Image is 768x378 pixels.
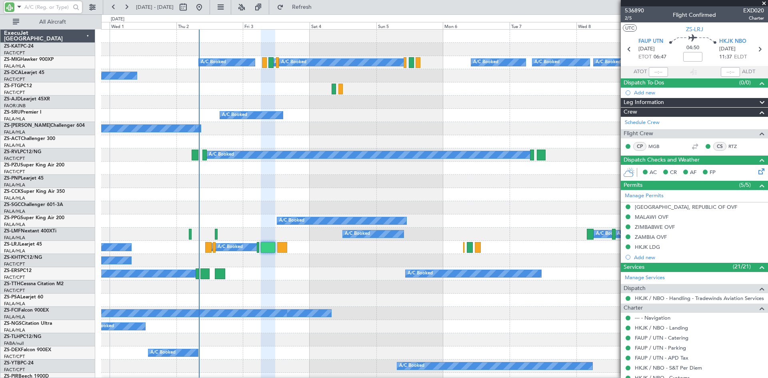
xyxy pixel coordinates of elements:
a: FALA/HLA [4,142,25,148]
span: 04:50 [686,44,699,52]
span: Services [624,263,644,272]
span: ZS-KAT [4,44,20,49]
span: (5/5) [739,181,751,189]
button: Refresh [273,1,321,14]
a: FAUP / UTN - Parking [635,344,686,351]
span: ZS-RVL [4,150,20,154]
input: --:-- [649,67,668,77]
span: HKJK NBO [719,38,746,46]
span: All Aircraft [21,19,84,25]
a: FACT/CPT [4,156,25,162]
a: FALA/HLA [4,195,25,201]
span: ALDT [742,68,755,76]
span: ZS-TTH [4,282,20,286]
div: CS [713,142,726,151]
span: [DATE] [638,45,655,53]
span: ZS-FCI [4,308,18,313]
span: (0/0) [739,78,751,87]
a: ZS-TTHCessna Citation M2 [4,282,64,286]
button: All Aircraft [9,16,87,28]
a: RTZ [728,143,746,150]
div: HKJK LDG [635,244,660,250]
span: Permits [624,181,642,190]
div: Thu 2 [176,22,243,29]
a: ZS-SGCChallenger 601-3A [4,202,63,207]
span: FP [710,169,716,177]
span: ZS-LRJ [4,242,19,247]
a: FAOR/JNB [4,103,26,109]
span: ATOT [634,68,647,76]
div: Tue 7 [510,22,576,29]
button: UTC [623,24,637,32]
span: EXD020 [743,6,764,15]
span: ZS-TLH [4,334,20,339]
a: FALA/HLA [4,116,25,122]
span: CR [670,169,677,177]
div: A/C Booked [345,228,370,240]
input: A/C (Reg. or Type) [24,1,70,13]
a: FALA/HLA [4,208,25,214]
div: ZAMBIA OVF [635,234,667,240]
a: FACT/CPT [4,261,25,267]
span: AC [650,169,657,177]
div: A/C Booked [274,56,300,68]
a: HKJK / NBO - Handling - Tradewinds Aviation Services [635,295,764,302]
div: CP [633,142,646,151]
a: FALA/HLA [4,248,25,254]
div: A/C Booked [201,56,226,68]
a: ZS-AJDLearjet 45XR [4,97,50,102]
a: HKJK / NBO - Landing [635,324,688,331]
div: Sat 4 [310,22,376,29]
span: Crew [624,108,637,117]
span: Charter [743,15,764,22]
a: FALA/HLA [4,63,25,69]
span: (21/21) [733,262,751,271]
span: ZS-PNP [4,176,21,181]
a: ZS-PZUSuper King Air 200 [4,163,64,168]
a: FALA/HLA [4,235,25,241]
div: A/C Booked [596,228,621,240]
span: ZS-LRJ [686,25,703,34]
div: A/C Booked [281,56,306,68]
span: Dispatch To-Dos [624,78,664,88]
span: ZS-MIG [4,57,20,62]
a: FALA/HLA [4,301,25,307]
a: FALA/HLA [4,327,25,333]
a: ZS-PSALearjet 60 [4,295,43,300]
a: FACT/CPT [4,76,25,82]
a: FACT/CPT [4,274,25,280]
span: ZS-ERS [4,268,20,273]
span: ZS-DEX [4,348,21,352]
a: FALA/HLA [4,129,25,135]
a: FAUP / UTN - APD Tax [635,354,688,361]
a: FALA/HLA [4,222,25,228]
a: FACT/CPT [4,169,25,175]
a: FABA/null [4,340,24,346]
div: MALAWI OVF [635,214,668,220]
a: ZS-KATPC-24 [4,44,34,49]
span: Flight Crew [624,129,653,138]
a: ZS-[PERSON_NAME]Challenger 604 [4,123,85,128]
a: ZS-DEXFalcon 900EX [4,348,51,352]
a: ZS-YTBPC-24 [4,361,34,366]
a: ZS-LRJLearjet 45 [4,242,42,247]
div: Mon 6 [443,22,510,29]
span: ZS-ACT [4,136,21,141]
span: 11:37 [719,53,732,61]
a: ZS-ACTChallenger 300 [4,136,55,141]
a: FAUP / UTN - Catering [635,334,688,341]
div: Fri 3 [243,22,310,29]
a: ZS-SRUPremier I [4,110,41,115]
span: Refresh [285,4,319,10]
div: A/C Booked [617,228,642,240]
a: ZS-ERSPC12 [4,268,32,273]
a: FACT/CPT [4,288,25,294]
span: Leg Information [624,98,664,107]
a: HKJK / NBO - S&T Per Diem [635,364,702,371]
span: ZS-DCA [4,70,22,75]
span: ZS-YTB [4,361,20,366]
a: Manage Services [625,274,665,282]
span: Dispatch [624,284,646,293]
div: A/C Booked [150,347,176,359]
span: ZS-LMF [4,229,21,234]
